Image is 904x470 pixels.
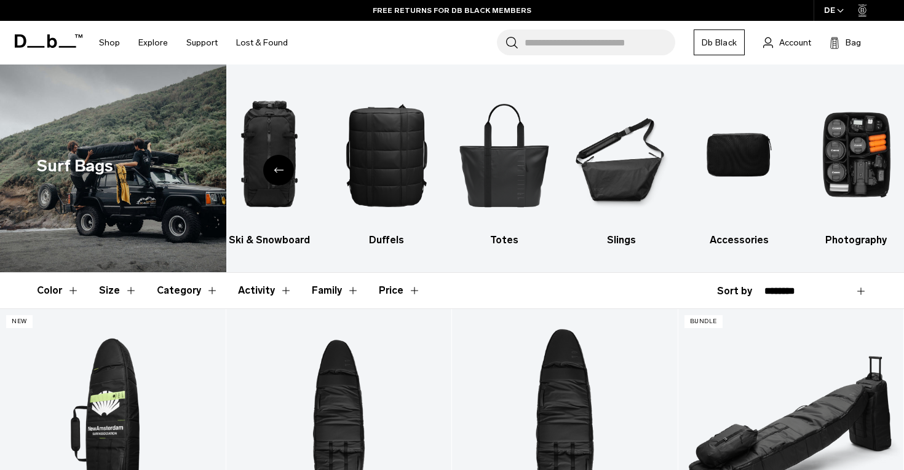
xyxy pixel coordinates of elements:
[186,21,218,65] a: Support
[221,83,317,227] img: Db
[456,233,552,248] h3: Totes
[37,273,79,308] button: Toggle Filter
[37,154,113,179] h1: Surf Bags
[221,233,317,248] h3: Ski & Snowboard
[684,315,723,328] p: Bundle
[456,83,552,248] a: Db Totes
[373,5,531,16] a: FREE RETURNS FOR DB BLACK MEMBERS
[574,83,670,248] li: 7 / 9
[691,83,787,227] img: Db
[312,273,359,308] button: Toggle Filter
[236,21,288,65] a: Lost & Found
[763,35,811,50] a: Account
[6,315,33,328] p: New
[157,273,218,308] button: Toggle Filter
[694,29,745,55] a: Db Black
[691,233,787,248] h3: Accessories
[99,273,137,308] button: Toggle Filter
[339,83,435,248] a: Db Duffels
[456,83,552,248] li: 6 / 9
[263,155,294,186] div: Previous slide
[846,36,861,49] span: Bag
[691,83,787,248] a: Db Accessories
[339,233,435,248] h3: Duffels
[99,21,120,65] a: Shop
[574,233,670,248] h3: Slings
[138,21,168,65] a: Explore
[779,36,811,49] span: Account
[90,21,297,65] nav: Main Navigation
[574,83,670,248] a: Db Slings
[238,273,292,308] button: Toggle Filter
[221,83,317,248] a: Db Ski & Snowboard
[339,83,435,248] li: 5 / 9
[456,83,552,227] img: Db
[221,83,317,248] li: 4 / 9
[691,83,787,248] li: 8 / 9
[574,83,670,227] img: Db
[379,273,421,308] button: Toggle Price
[339,83,435,227] img: Db
[830,35,861,50] button: Bag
